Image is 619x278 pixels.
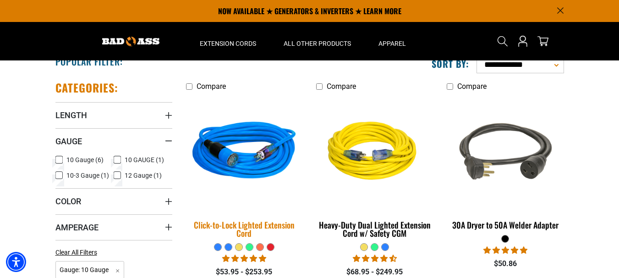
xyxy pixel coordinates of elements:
span: 12 Gauge (1) [125,172,162,179]
a: black 30A Dryer to 50A Welder Adapter [447,95,564,234]
span: 10-3 Gauge (1) [66,172,109,179]
span: Gauge [55,136,82,147]
span: Amperage [55,222,99,233]
span: Length [55,110,87,120]
span: 10 GAUGE (1) [125,157,164,163]
summary: Length [55,102,172,128]
div: $50.86 [447,258,564,269]
span: 10 Gauge (6) [66,157,104,163]
summary: Apparel [365,22,420,60]
span: Extension Cords [200,39,256,48]
img: Bad Ass Extension Cords [102,37,159,46]
summary: Color [55,188,172,214]
img: blue [180,94,308,211]
div: Heavy-Duty Dual Lighted Extension Cord w/ Safety CGM [316,221,433,237]
span: Compare [197,82,226,91]
span: 4.64 stars [353,254,397,263]
a: Open this option [515,22,530,60]
summary: Extension Cords [186,22,270,60]
summary: All Other Products [270,22,365,60]
h2: Categories: [55,81,119,95]
a: Gauge: 10 Gauge [55,265,125,274]
span: Compare [457,82,487,91]
a: blue Click-to-Lock Lighted Extension Cord [186,95,303,243]
a: cart [536,36,550,47]
span: 5.00 stars [483,246,527,255]
div: 30A Dryer to 50A Welder Adapter [447,221,564,229]
div: Click-to-Lock Lighted Extension Cord [186,221,303,237]
span: All Other Products [284,39,351,48]
div: Accessibility Menu [6,252,26,272]
summary: Search [495,34,510,49]
div: $68.95 - $249.95 [316,267,433,278]
h2: Popular Filter: [55,55,123,67]
span: 4.87 stars [222,254,266,263]
summary: Gauge [55,128,172,154]
span: Color [55,196,81,207]
a: yellow Heavy-Duty Dual Lighted Extension Cord w/ Safety CGM [316,95,433,243]
img: yellow [317,100,433,205]
span: Compare [327,82,356,91]
a: Clear All Filters [55,248,101,257]
img: black [448,100,563,205]
label: Sort by: [432,58,469,70]
span: Apparel [378,39,406,48]
div: $53.95 - $253.95 [186,267,303,278]
span: Clear All Filters [55,249,97,256]
summary: Amperage [55,214,172,240]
